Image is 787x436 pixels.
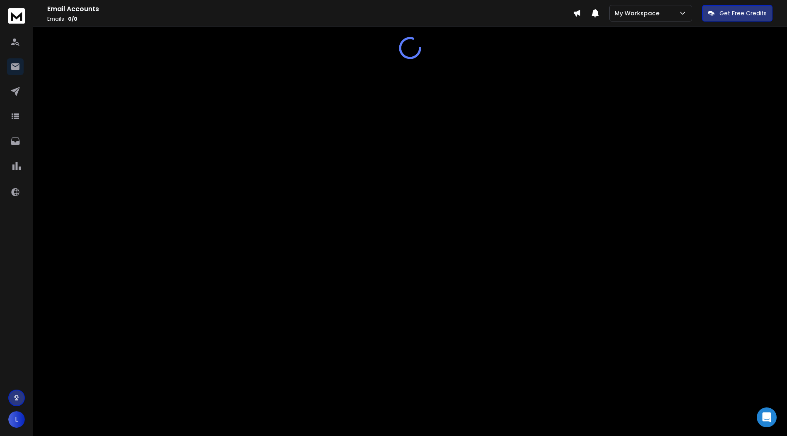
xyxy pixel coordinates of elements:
[8,8,25,24] img: logo
[615,9,663,17] p: My Workspace
[8,411,25,428] button: L
[757,407,777,427] div: Open Intercom Messenger
[702,5,773,22] button: Get Free Credits
[47,16,573,22] p: Emails :
[719,9,767,17] p: Get Free Credits
[68,15,77,22] span: 0 / 0
[47,4,573,14] h1: Email Accounts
